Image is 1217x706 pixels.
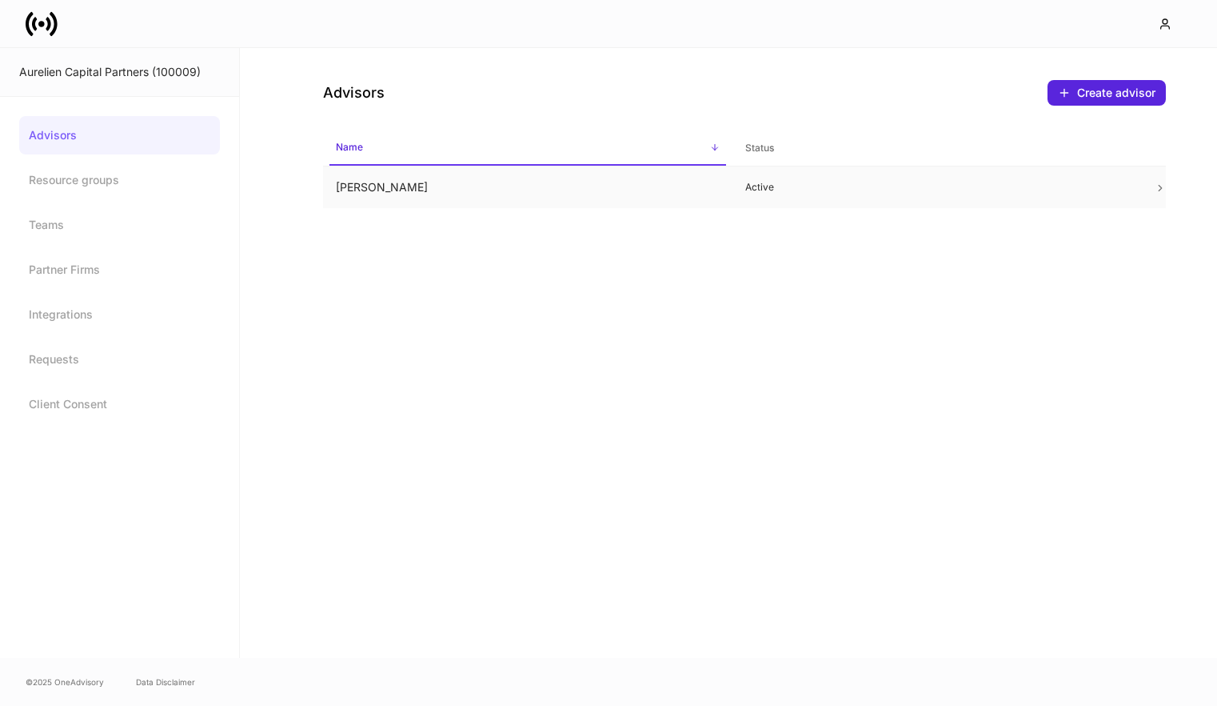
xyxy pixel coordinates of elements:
[19,206,220,244] a: Teams
[745,140,774,155] h6: Status
[19,385,220,423] a: Client Consent
[19,161,220,199] a: Resource groups
[336,139,363,154] h6: Name
[19,116,220,154] a: Advisors
[329,131,726,166] span: Name
[1077,85,1155,101] div: Create advisor
[19,251,220,289] a: Partner Firms
[1047,80,1166,106] button: Create advisor
[323,166,732,209] td: [PERSON_NAME]
[19,295,220,334] a: Integrations
[19,64,220,80] div: Aurelien Capital Partners (100009)
[26,676,104,688] span: © 2025 OneAdvisory
[739,132,1135,165] span: Status
[323,83,385,102] h4: Advisors
[19,340,220,379] a: Requests
[136,676,195,688] a: Data Disclaimer
[745,181,1129,194] p: Active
